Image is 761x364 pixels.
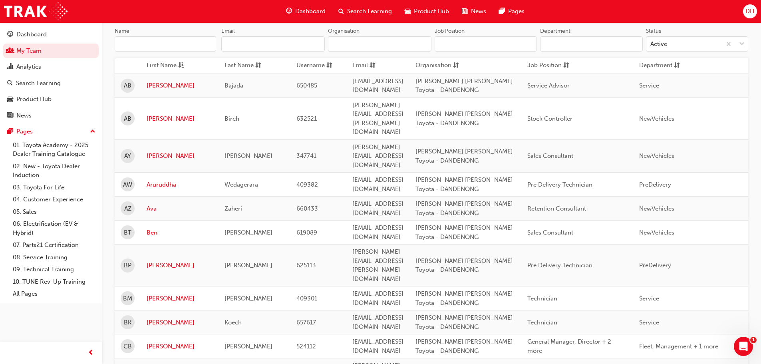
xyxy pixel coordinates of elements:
[639,229,674,236] span: NewVehicles
[147,228,213,237] a: Ben
[639,295,659,302] span: Service
[3,124,99,139] button: Pages
[563,61,569,71] span: sorting-icon
[7,80,13,87] span: search-icon
[296,61,340,71] button: Usernamesorting-icon
[225,181,258,188] span: Wedagerara
[527,61,571,71] button: Job Positionsorting-icon
[462,6,468,16] span: news-icon
[527,152,573,159] span: Sales Consultant
[405,6,411,16] span: car-icon
[453,61,459,71] span: sorting-icon
[7,31,13,38] span: guage-icon
[225,319,242,326] span: Koech
[10,288,99,300] a: All Pages
[296,343,316,350] span: 524112
[296,82,317,89] span: 650485
[147,342,213,351] a: [PERSON_NAME]
[352,61,396,71] button: Emailsorting-icon
[639,82,659,89] span: Service
[123,342,132,351] span: CB
[88,348,94,358] span: prev-icon
[225,262,272,269] span: [PERSON_NAME]
[745,7,754,16] span: DH
[352,290,403,306] span: [EMAIL_ADDRESS][DOMAIN_NAME]
[415,338,513,354] span: [PERSON_NAME] [PERSON_NAME] Toyota - DANDENONG
[16,111,32,120] div: News
[124,114,131,123] span: AB
[527,295,557,302] span: Technician
[10,181,99,194] a: 03. Toyota For Life
[639,181,671,188] span: PreDelivery
[16,30,47,39] div: Dashboard
[471,7,486,16] span: News
[124,204,131,213] span: AZ
[286,6,292,16] span: guage-icon
[527,115,572,122] span: Stock Controller
[415,78,513,94] span: [PERSON_NAME] [PERSON_NAME] Toyota - DANDENONG
[225,82,243,89] span: Bajada
[415,200,513,217] span: [PERSON_NAME] [PERSON_NAME] Toyota - DANDENONG
[639,115,674,122] span: NewVehicles
[398,3,455,20] a: car-iconProduct Hub
[16,95,52,104] div: Product Hub
[10,276,99,288] a: 10. TUNE Rev-Up Training
[415,61,451,71] span: Organisation
[123,294,132,303] span: BM
[3,76,99,91] a: Search Learning
[527,205,586,212] span: Retention Consultant
[123,180,132,189] span: AW
[646,27,661,35] div: Status
[527,338,611,354] span: General Manager, Director + 2 more
[639,343,718,350] span: Fleet, Management + 1 more
[332,3,398,20] a: search-iconSearch Learning
[147,204,213,213] a: Ava
[225,61,254,71] span: Last Name
[124,151,131,161] span: AY
[296,262,316,269] span: 625113
[527,229,573,236] span: Sales Consultant
[147,81,213,90] a: [PERSON_NAME]
[352,176,403,193] span: [EMAIL_ADDRESS][DOMAIN_NAME]
[455,3,493,20] a: news-iconNews
[124,81,131,90] span: AB
[296,181,318,188] span: 409382
[16,79,61,88] div: Search Learning
[296,152,316,159] span: 347741
[255,61,261,71] span: sorting-icon
[415,61,459,71] button: Organisationsorting-icon
[296,115,317,122] span: 632521
[147,114,213,123] a: [PERSON_NAME]
[147,261,213,270] a: [PERSON_NAME]
[415,148,513,164] span: [PERSON_NAME] [PERSON_NAME] Toyota - DANDENONG
[3,26,99,124] button: DashboardMy TeamAnalyticsSearch LearningProduct HubNews
[3,44,99,58] a: My Team
[115,27,129,35] div: Name
[16,127,33,136] div: Pages
[225,152,272,159] span: [PERSON_NAME]
[3,92,99,107] a: Product Hub
[225,61,268,71] button: Last Namesorting-icon
[296,295,317,302] span: 409301
[147,61,177,71] span: First Name
[296,229,317,236] span: 619089
[639,61,672,71] span: Department
[4,2,68,20] a: Trak
[115,36,216,52] input: Name
[527,61,562,71] span: Job Position
[352,61,368,71] span: Email
[739,39,745,50] span: down-icon
[225,205,242,212] span: Zaheri
[10,251,99,264] a: 08. Service Training
[280,3,332,20] a: guage-iconDashboard
[435,27,465,35] div: Job Position
[3,27,99,42] a: Dashboard
[639,61,683,71] button: Departmentsorting-icon
[674,61,680,71] span: sorting-icon
[415,314,513,330] span: [PERSON_NAME] [PERSON_NAME] Toyota - DANDENONG
[415,290,513,306] span: [PERSON_NAME] [PERSON_NAME] Toyota - DANDENONG
[639,319,659,326] span: Service
[352,314,403,330] span: [EMAIL_ADDRESS][DOMAIN_NAME]
[540,36,642,52] input: Department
